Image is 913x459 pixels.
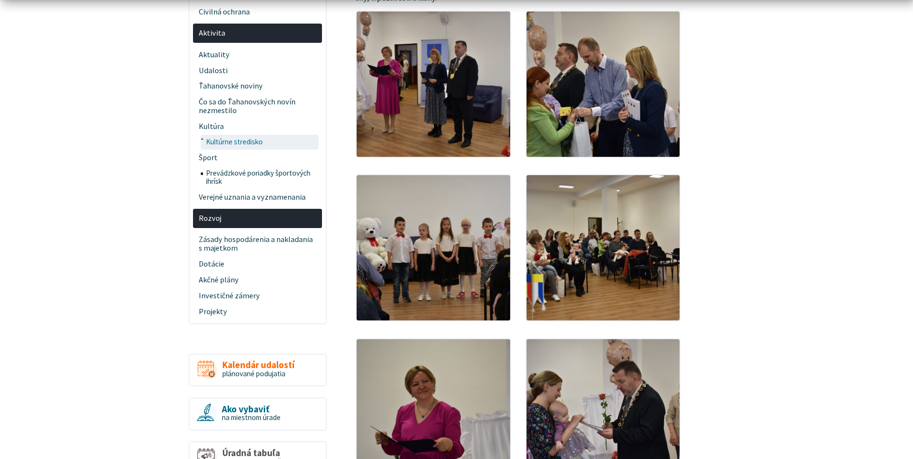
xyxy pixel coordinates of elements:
[193,288,322,304] a: Investičné zámery
[193,78,322,94] a: Ťahanovské noviny
[193,4,322,20] a: Civilná ochrana
[222,360,295,370] span: Kalendár udalostí
[527,175,680,320] a: Otvoriť obrázok v popupe.
[193,94,322,119] a: Čo sa do Ťahanovských novín nezmestilo
[193,119,322,135] a: Kultúra
[193,47,322,63] a: Aktuality
[199,189,317,205] span: Verejné uznania a vyznamenania
[199,119,317,135] span: Kultúra
[201,166,322,189] a: Prevádzkové poriadky športových ihrísk
[357,175,510,320] img: 3
[199,4,317,20] span: Civilná ochrana
[199,210,317,226] span: Rozvoj
[527,12,680,157] img: 2
[199,94,317,119] span: Čo sa do Ťahanovských novín nezmestilo
[193,63,322,78] a: Udalosti
[527,12,680,157] a: Otvoriť obrázok v popupe.
[357,12,510,157] a: Otvoriť obrázok v popupe.
[527,175,680,320] img: 4
[199,78,317,94] span: Ťahanovské noviny
[222,413,281,422] span: na miestnom úrade
[199,288,317,304] span: Investičné zámery
[193,209,322,229] a: Rozvoj
[199,272,317,288] span: Akčné plány
[199,63,317,78] span: Udalosti
[193,189,322,205] a: Verejné uznania a vyznamenania
[222,448,292,458] span: Úradná tabuľa
[357,175,510,320] a: Otvoriť obrázok v popupe.
[222,404,281,414] span: Ako vybaviť
[189,354,327,387] a: Kalendár udalostí plánované podujatia
[357,12,510,157] img: 1
[206,135,317,150] span: Kultúrne stredisko
[193,150,322,166] a: Šport
[193,232,322,256] a: Zásady hospodárenia a nakladania s majetkom
[189,397,327,431] a: Ako vybaviť na miestnom úrade
[193,304,322,319] a: Projekty
[199,150,317,166] span: Šport
[193,256,322,272] a: Dotácie
[193,24,322,43] a: Aktivita
[222,369,285,378] span: plánované podujatia
[201,135,322,150] a: Kultúrne stredisko
[199,304,317,319] span: Projekty
[199,25,317,41] span: Aktivita
[199,47,317,63] span: Aktuality
[206,166,317,189] span: Prevádzkové poriadky športových ihrísk
[199,232,317,256] span: Zásady hospodárenia a nakladania s majetkom
[199,256,317,272] span: Dotácie
[193,272,322,288] a: Akčné plány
